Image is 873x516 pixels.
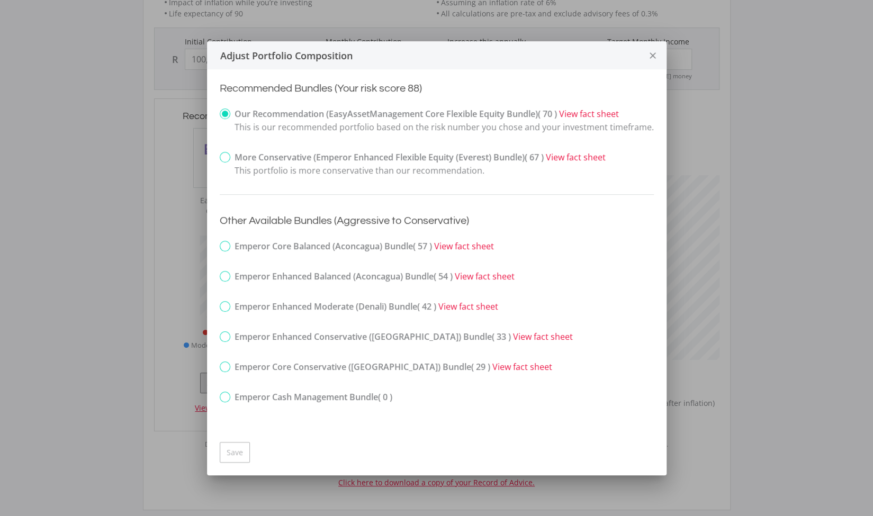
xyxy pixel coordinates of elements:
[492,361,552,373] a: View fact sheet
[235,331,511,342] strong: Emperor Enhanced Conservative ([GEOGRAPHIC_DATA]) Bundle
[235,391,392,403] strong: Emperor Cash Management Bundle
[235,301,436,312] strong: Emperor Enhanced Moderate (Denali) Bundle
[235,270,453,282] strong: Emperor Enhanced Balanced (Aconcagua) Bundle
[638,41,667,69] button: close
[235,240,432,252] strong: Emperor Core Balanced (Aconcagua) Bundle
[220,442,250,463] button: Save
[525,151,544,163] span: ( 67 )
[378,391,392,403] span: ( 0 )
[235,361,490,373] strong: Emperor Core Conservative ([GEOGRAPHIC_DATA]) Bundle
[220,107,654,134] label: This is our recommended portfolio based on the risk number you chose and your investment timeframe.
[455,270,515,282] a: View fact sheet
[513,331,573,342] a: View fact sheet
[471,361,490,373] span: ( 29 )
[207,48,638,62] div: Adjust Portfolio Composition
[647,42,658,70] i: close
[434,240,494,252] a: View fact sheet
[434,270,453,282] span: ( 54 )
[220,214,654,227] h2: Other Available Bundles (Aggressive to Conservative)
[220,82,654,95] h2: Recommended Bundles (Your risk score 88)
[438,301,498,312] a: View fact sheet
[546,151,606,163] a: View fact sheet
[417,301,436,312] span: ( 42 )
[220,151,606,177] label: This portfolio is more conservative than our recommendation.
[413,240,432,252] span: ( 57 )
[559,108,619,120] a: View fact sheet
[235,151,544,163] strong: More Conservative (Emperor Enhanced Flexible Equity (Everest) Bundle)
[492,331,511,342] span: ( 33 )
[538,108,557,120] span: ( 70 )
[235,108,557,120] strong: Our Recommendation (EasyAssetManagement Core Flexible Equity Bundle)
